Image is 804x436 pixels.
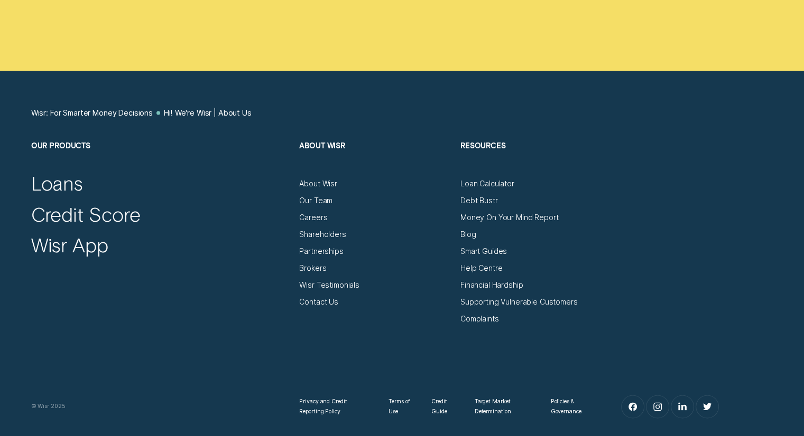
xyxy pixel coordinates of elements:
[299,141,451,179] h2: About Wisr
[460,280,523,290] a: Financial Hardship
[31,141,290,179] h2: Our Products
[299,213,327,222] a: Careers
[299,196,332,205] a: Our Team
[460,314,499,324] a: Complaints
[460,213,558,222] a: Money On Your Mind Report
[460,196,498,205] a: Debt Bustr
[460,141,612,179] h2: Resources
[460,297,578,307] a: Supporting Vulnerable Customers
[299,397,372,416] a: Privacy and Credit Reporting Policy
[646,395,669,418] a: Instagram
[164,108,251,118] a: Hi! We're Wisr | About Us
[299,280,359,290] a: Wisr Testimonials
[31,233,108,257] a: Wisr App
[431,397,458,416] a: Credit Guide
[31,108,153,118] a: Wisr: For Smarter Money Decisions
[299,247,343,256] a: Partnerships
[475,397,534,416] a: Target Market Determination
[551,397,595,416] a: Policies & Governance
[299,179,337,188] a: About Wisr
[460,263,502,273] a: Help Centre
[460,247,507,256] a: Smart Guides
[299,263,326,273] a: Brokers
[26,402,295,411] div: © Wisr 2025
[299,230,346,239] a: Shareholders
[31,171,84,195] a: Loans
[622,395,644,418] a: Facebook
[460,230,476,239] a: Blog
[389,397,414,416] a: Terms of Use
[31,202,141,226] a: Credit Score
[671,395,694,418] a: LinkedIn
[696,395,719,418] a: Twitter
[299,297,338,307] a: Contact Us
[460,179,514,188] a: Loan Calculator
